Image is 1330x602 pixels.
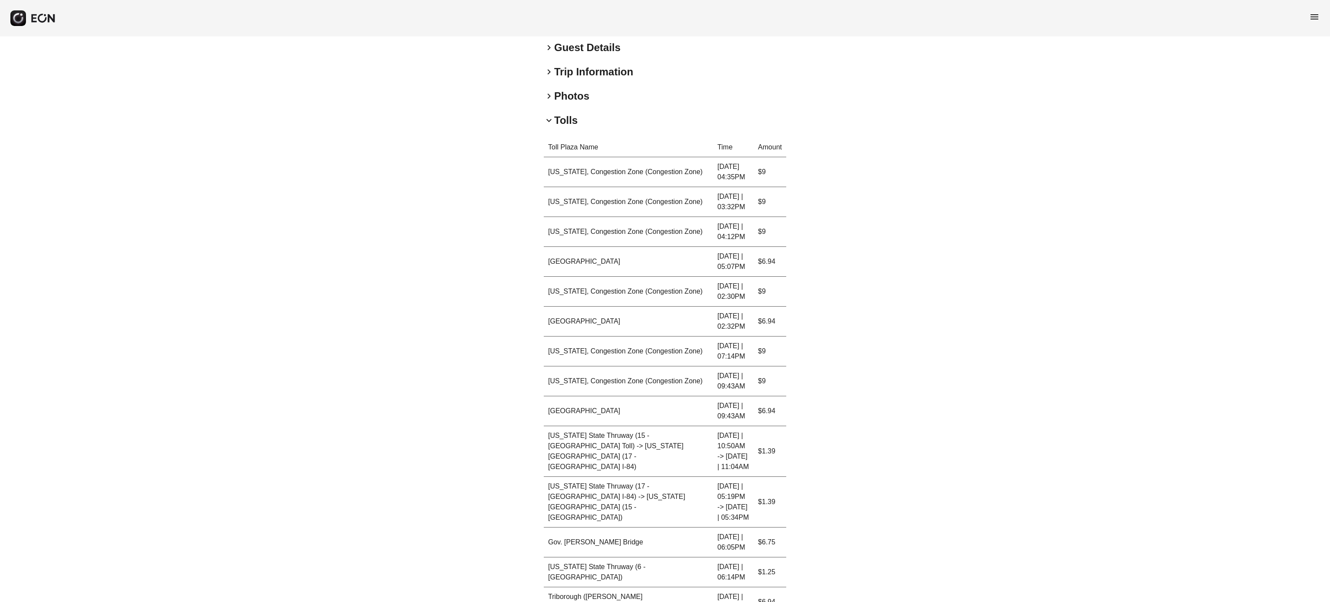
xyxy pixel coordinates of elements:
[544,426,713,477] td: [US_STATE] State Thruway (15 - [GEOGRAPHIC_DATA] Toll) -> [US_STATE][GEOGRAPHIC_DATA] (17 - [GEOG...
[544,42,554,53] span: keyboard_arrow_right
[554,113,578,127] h2: Tolls
[713,157,754,187] td: [DATE] 04:35PM
[713,477,754,528] td: [DATE] | 05:19PM -> [DATE] | 05:34PM
[713,557,754,587] td: [DATE] | 06:14PM
[544,91,554,101] span: keyboard_arrow_right
[754,247,786,277] td: $6.94
[713,247,754,277] td: [DATE] | 05:07PM
[713,217,754,247] td: [DATE] | 04:12PM
[754,307,786,337] td: $6.94
[754,557,786,587] td: $1.25
[713,528,754,557] td: [DATE] | 06:05PM
[713,277,754,307] td: [DATE] | 02:30PM
[754,366,786,396] td: $9
[544,528,713,557] td: Gov. [PERSON_NAME] Bridge
[754,477,786,528] td: $1.39
[554,89,589,103] h2: Photos
[713,138,754,157] th: Time
[544,396,713,426] td: [GEOGRAPHIC_DATA]
[544,307,713,337] td: [GEOGRAPHIC_DATA]
[754,138,786,157] th: Amount
[713,187,754,217] td: [DATE] | 03:32PM
[544,366,713,396] td: [US_STATE], Congestion Zone (Congestion Zone)
[1309,12,1320,22] span: menu
[544,138,713,157] th: Toll Plaza Name
[544,187,713,217] td: [US_STATE], Congestion Zone (Congestion Zone)
[754,396,786,426] td: $6.94
[713,426,754,477] td: [DATE] | 10:50AM -> [DATE] | 11:04AM
[544,277,713,307] td: [US_STATE], Congestion Zone (Congestion Zone)
[754,528,786,557] td: $6.75
[554,41,620,55] h2: Guest Details
[544,115,554,126] span: keyboard_arrow_down
[544,477,713,528] td: [US_STATE] State Thruway (17 - [GEOGRAPHIC_DATA] I-84) -> [US_STATE][GEOGRAPHIC_DATA] (15 - [GEOG...
[713,337,754,366] td: [DATE] | 07:14PM
[754,187,786,217] td: $9
[544,337,713,366] td: [US_STATE], Congestion Zone (Congestion Zone)
[544,247,713,277] td: [GEOGRAPHIC_DATA]
[754,337,786,366] td: $9
[754,277,786,307] td: $9
[713,307,754,337] td: [DATE] | 02:32PM
[713,366,754,396] td: [DATE] | 09:43AM
[754,426,786,477] td: $1.39
[713,396,754,426] td: [DATE] | 09:43AM
[544,157,713,187] td: [US_STATE], Congestion Zone (Congestion Zone)
[754,217,786,247] td: $9
[754,157,786,187] td: $9
[544,557,713,587] td: [US_STATE] State Thruway (6 - [GEOGRAPHIC_DATA])
[544,67,554,77] span: keyboard_arrow_right
[544,217,713,247] td: [US_STATE], Congestion Zone (Congestion Zone)
[554,65,633,79] h2: Trip Information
